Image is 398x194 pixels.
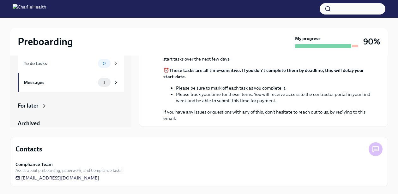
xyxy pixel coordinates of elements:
h3: 90% [363,36,380,47]
div: Messages [24,79,95,86]
img: CharlieHealth [13,4,46,14]
h2: Preboarding [18,35,73,48]
a: To do tasks0 [18,54,124,73]
h4: Contacts [15,144,42,154]
a: For later [18,102,124,109]
span: Ask us about preboarding, paperwork, and Compliance tasks! [15,168,123,173]
a: [EMAIL_ADDRESS][DOMAIN_NAME] [15,175,99,181]
span: 0 [99,61,110,66]
li: Please be sure to mark off each task as you complete it. [176,85,372,91]
span: 1 [99,80,109,85]
div: For later [18,102,39,109]
a: Messages1 [18,73,124,92]
p: We want to get you ready to start work as soon as possible, so we'll be sending you through some ... [163,50,372,62]
p: If you have any issues or questions with any of this, don't hesitate to reach out to us, by reply... [163,109,372,121]
li: Please track your time for these items. You will receive access to the contractor portal in your ... [176,91,372,104]
strong: My progress [295,35,321,42]
strong: These tasks are all time-sensitive. If you don't complete them by deadline, this will delay your ... [163,68,364,79]
p: ⏰ [163,67,372,80]
strong: Compliance Team [15,161,53,168]
div: To do tasks [24,60,95,67]
a: Archived [18,120,124,127]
